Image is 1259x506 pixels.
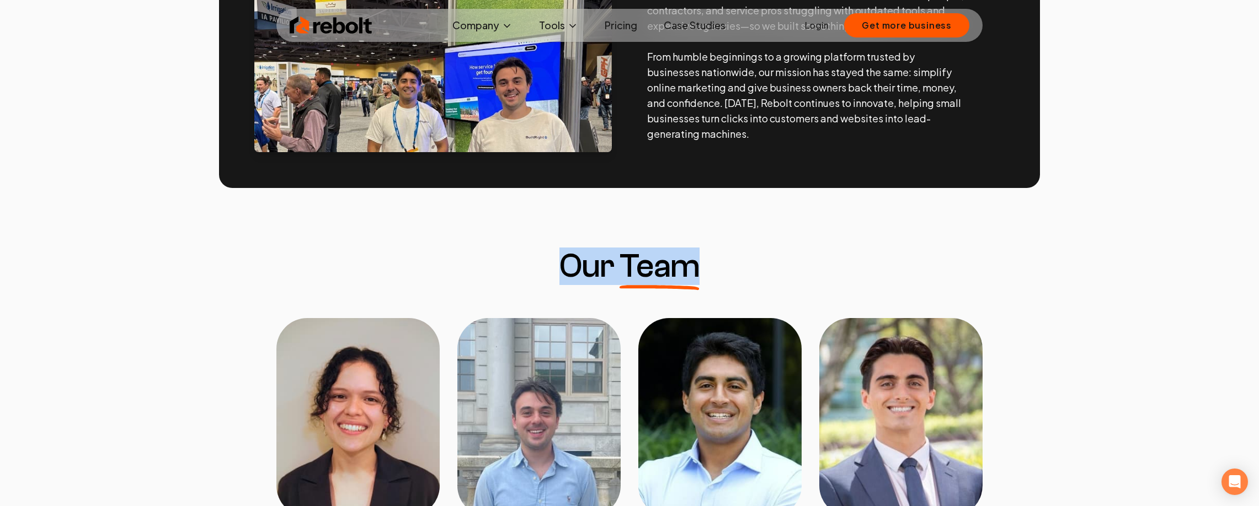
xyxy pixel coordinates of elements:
img: Rebolt Logo [290,14,372,36]
a: Case Studies [655,14,734,36]
button: Tools [530,14,587,36]
a: Pricing [596,14,646,36]
button: Company [444,14,521,36]
div: Open Intercom Messenger [1221,469,1248,495]
button: Get more business [844,13,969,37]
h3: Our [559,250,699,283]
span: Team [620,250,700,283]
a: Login [805,19,829,32]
